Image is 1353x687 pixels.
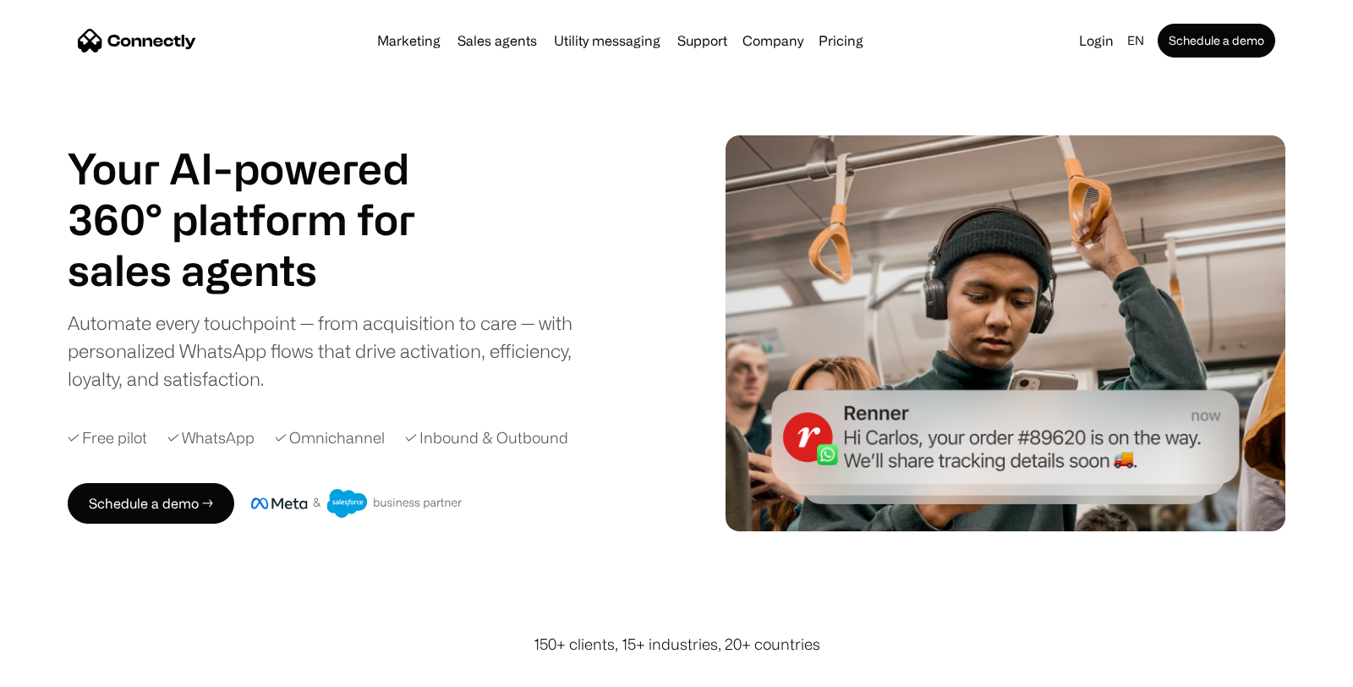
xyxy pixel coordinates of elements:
aside: Language selected: English [17,656,101,681]
div: Company [737,29,808,52]
a: Pricing [812,34,870,47]
a: Schedule a demo → [68,483,234,524]
img: Meta and Salesforce business partner badge. [251,489,463,518]
h1: sales agents [68,245,457,295]
ul: Language list [34,657,101,681]
div: Automate every touchpoint — from acquisition to care — with personalized WhatsApp flows that driv... [68,309,600,393]
div: ✓ Omnichannel [275,426,385,449]
div: ✓ WhatsApp [167,426,255,449]
a: Utility messaging [547,34,667,47]
a: Login [1072,29,1120,52]
div: en [1120,29,1154,52]
h1: Your AI-powered 360° platform for [68,143,457,245]
a: Schedule a demo [1158,24,1275,58]
div: ✓ Free pilot [68,426,147,449]
div: carousel [68,245,457,295]
a: Sales agents [451,34,544,47]
a: Support [671,34,734,47]
a: home [78,28,196,53]
div: Company [742,29,803,52]
div: 150+ clients, 15+ industries, 20+ countries [534,633,820,656]
div: en [1127,29,1144,52]
a: Marketing [370,34,447,47]
div: ✓ Inbound & Outbound [405,426,568,449]
div: 1 of 4 [68,245,457,295]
